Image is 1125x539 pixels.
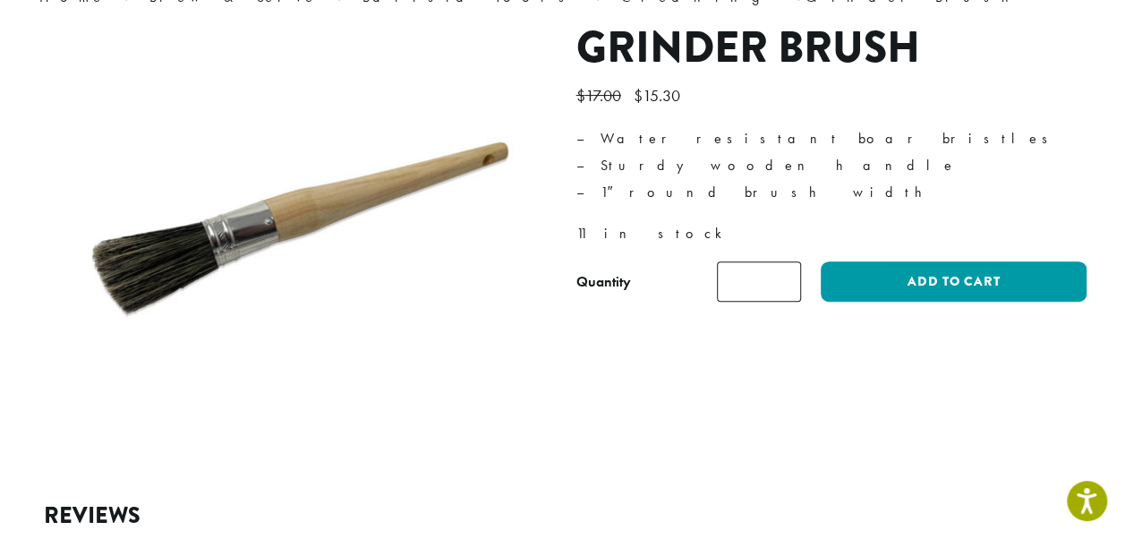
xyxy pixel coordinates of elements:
[634,85,643,106] span: $
[717,261,801,302] input: Product quantity
[44,502,1082,529] h2: Reviews
[576,220,1087,247] p: 11 in stock
[576,271,631,293] div: Quantity
[576,125,1087,206] p: – Water resistant boar bristles – Sturdy wooden handle – 1″ round brush width
[576,85,626,106] bdi: 17.00
[576,85,585,106] span: $
[576,22,1087,74] h1: Grinder Brush
[634,85,685,106] bdi: 15.30
[821,261,1086,302] button: Add to cart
